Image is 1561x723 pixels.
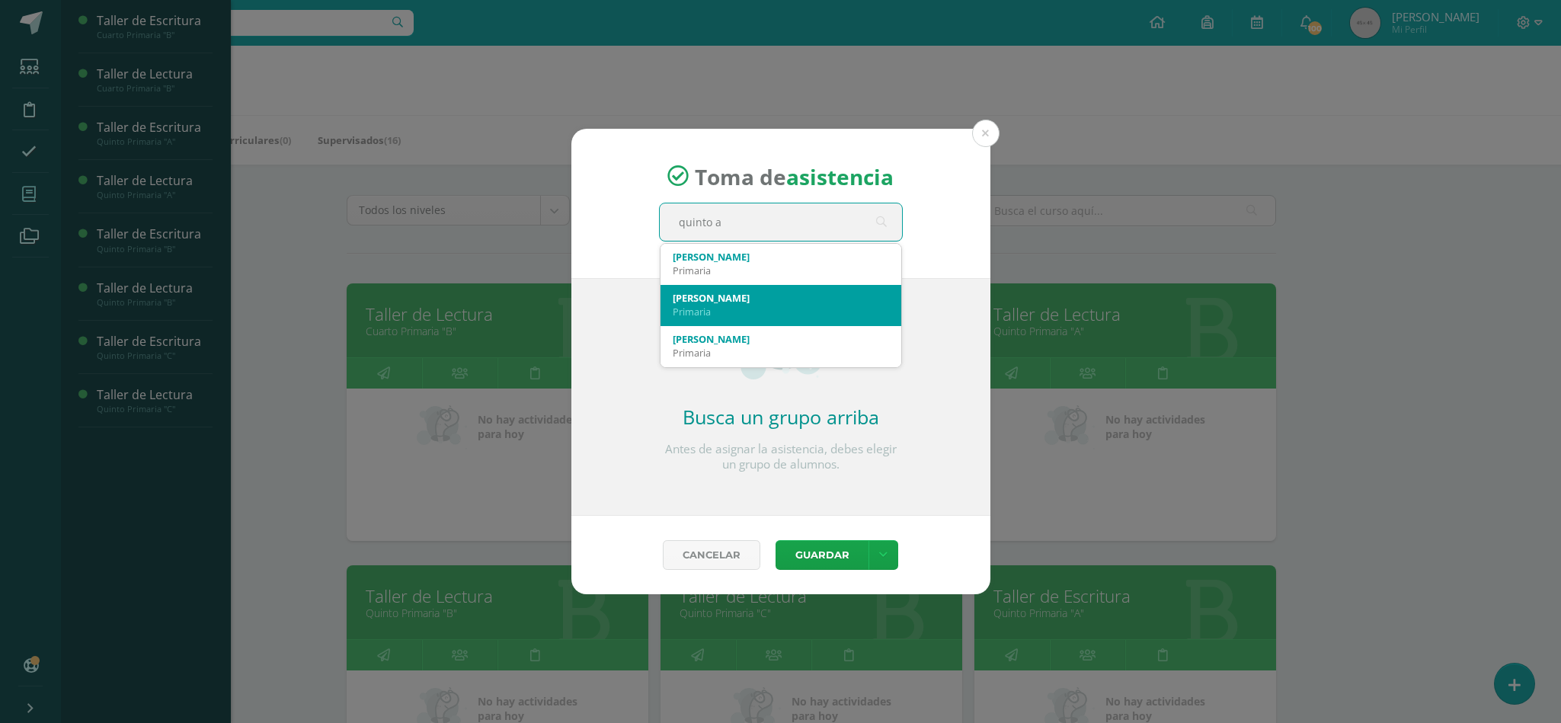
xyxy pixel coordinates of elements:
[673,264,889,277] div: Primaria
[659,442,903,472] p: Antes de asignar la asistencia, debes elegir un grupo de alumnos.
[673,332,889,346] div: [PERSON_NAME]
[663,540,760,570] a: Cancelar
[786,162,894,190] strong: asistencia
[673,305,889,318] div: Primaria
[972,120,1000,147] button: Close (Esc)
[660,203,902,241] input: Busca un grado o sección aquí...
[673,250,889,264] div: [PERSON_NAME]
[776,540,868,570] button: Guardar
[695,162,894,190] span: Toma de
[673,346,889,360] div: Primaria
[659,404,903,430] h2: Busca un grupo arriba
[673,291,889,305] div: [PERSON_NAME]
